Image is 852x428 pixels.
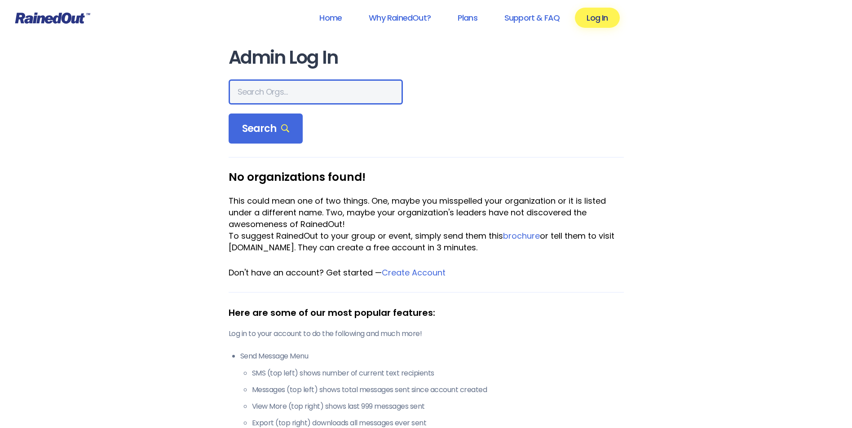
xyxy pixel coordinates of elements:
[308,8,353,28] a: Home
[575,8,619,28] a: Log In
[229,48,624,68] h1: Admin Log In
[229,328,624,339] p: Log in to your account to do the following and much more!
[229,306,624,319] div: Here are some of our most popular features:
[229,195,624,230] div: This could mean one of two things. One, maybe you misspelled your organization or it is listed un...
[446,8,489,28] a: Plans
[229,171,624,183] h3: No organizations found!
[252,401,624,412] li: View More (top right) shows last 999 messages sent
[242,122,290,135] span: Search
[357,8,442,28] a: Why RainedOut?
[240,351,624,428] li: Send Message Menu
[252,384,624,395] li: Messages (top left) shows total messages sent since account created
[493,8,571,28] a: Support & FAQ
[252,368,624,379] li: SMS (top left) shows number of current text recipients
[229,79,403,105] input: Search Orgs…
[229,114,303,144] div: Search
[382,267,446,278] a: Create Account
[503,230,540,241] a: brochure
[229,230,624,253] div: To suggest RainedOut to your group or event, simply send them this or tell them to visit [DOMAIN_...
